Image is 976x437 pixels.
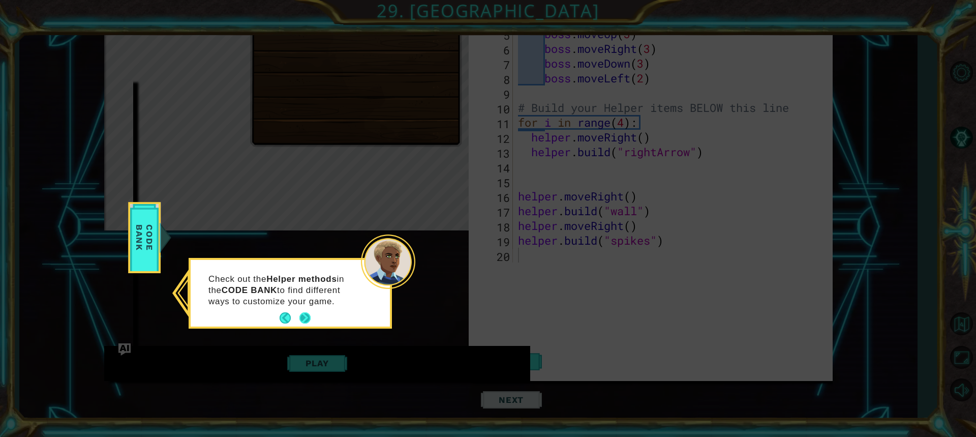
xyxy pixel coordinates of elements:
button: Back [280,312,299,324]
button: Next [299,312,311,324]
span: Code Bank [131,209,158,267]
strong: CODE BANK [222,285,277,295]
strong: Helper methods [266,274,337,284]
p: Check out the in the to find different ways to customize your game. [208,274,360,307]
